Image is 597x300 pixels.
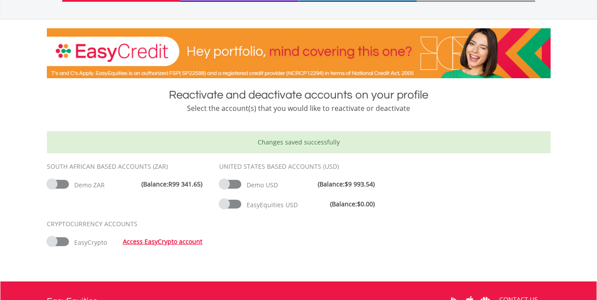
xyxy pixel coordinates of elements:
[47,103,551,114] div: Select the account(s) that you would like to reactivate or deactivate
[345,180,373,188] span: $9 993.54
[74,238,107,247] span: EasyCrypto
[357,200,373,208] span: $0.00
[47,220,206,228] div: CRYPTOCURRENCY ACCOUNTS
[47,87,551,103] div: Reactivate and deactivate accounts on your profile
[247,201,298,209] span: EasyEquities USD
[123,237,202,246] a: Access EasyCrypto account
[219,162,378,171] div: UNITED STATES BASED ACCOUNTS (USD)
[168,180,201,188] span: R99 341.65
[141,180,202,189] span: (Balance: )
[47,131,551,153] div: Changes saved successfully
[318,180,375,189] span: (Balance: )
[247,181,278,189] span: Demo USD
[47,162,206,171] div: SOUTH AFRICAN BASED ACCOUNTS (ZAR)
[74,181,105,189] span: Demo ZAR
[47,28,551,78] img: EasyCredit Promotion Banner
[330,200,375,209] span: (Balance: )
